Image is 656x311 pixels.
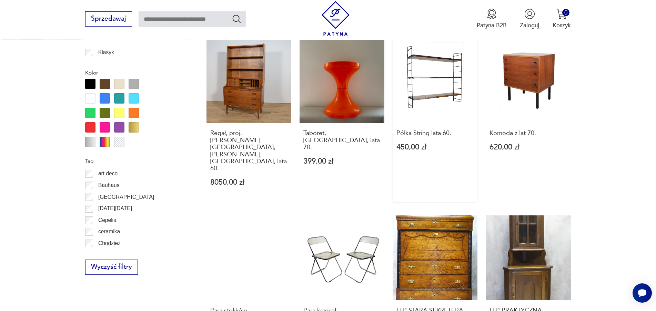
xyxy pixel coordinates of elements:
h3: Półka String lata 60. [396,130,474,137]
p: 450,00 zł [396,144,474,151]
h3: Komoda z lat 70. [490,130,567,137]
a: Regał, proj. J. Sorth, Bornholm, Dania, lata 60.Regał, proj. [PERSON_NAME][GEOGRAPHIC_DATA], [PER... [206,38,291,202]
button: Patyna B2B [477,9,507,29]
a: Sprzedawaj [85,17,132,22]
button: 0Koszyk [553,9,571,29]
button: Szukaj [232,14,242,24]
p: art deco [98,169,118,178]
p: [DATE][DATE] [98,204,132,213]
button: Wyczyść filtry [85,260,138,275]
p: Tag [85,157,186,166]
p: 399,00 zł [303,158,381,165]
img: Ikona medalu [486,9,497,19]
p: Klasyk [98,48,114,57]
p: ceramika [98,227,120,236]
p: Kolor [85,68,186,77]
p: Cepelia [98,216,117,225]
p: 620,00 zł [490,144,567,151]
button: Sprzedawaj [85,11,132,27]
p: [GEOGRAPHIC_DATA] [98,193,154,202]
a: Taboret, Niemcy, lata 70.Taboret, [GEOGRAPHIC_DATA], lata 70.399,00 zł [300,38,384,202]
p: 8050,00 zł [210,179,288,186]
a: Półka String lata 60.Półka String lata 60.450,00 zł [393,38,477,202]
img: Patyna - sklep z meblami i dekoracjami vintage [318,1,353,36]
iframe: Smartsupp widget button [633,283,652,303]
a: Ikona medaluPatyna B2B [477,9,507,29]
h3: Regał, proj. [PERSON_NAME][GEOGRAPHIC_DATA], [PERSON_NAME], [GEOGRAPHIC_DATA], lata 60. [210,130,288,172]
a: Komoda z lat 70.Komoda z lat 70.620,00 zł [486,38,571,202]
p: Bauhaus [98,181,120,190]
button: Zaloguj [520,9,539,29]
img: Ikona koszyka [556,9,567,19]
p: Koszyk [553,21,571,29]
p: Patyna B2B [477,21,507,29]
h3: Taboret, [GEOGRAPHIC_DATA], lata 70. [303,130,381,151]
div: 0 [562,9,569,16]
p: Zaloguj [520,21,539,29]
img: Ikonka użytkownika [524,9,535,19]
p: Chodzież [98,239,121,248]
p: Ćmielów [98,250,119,259]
